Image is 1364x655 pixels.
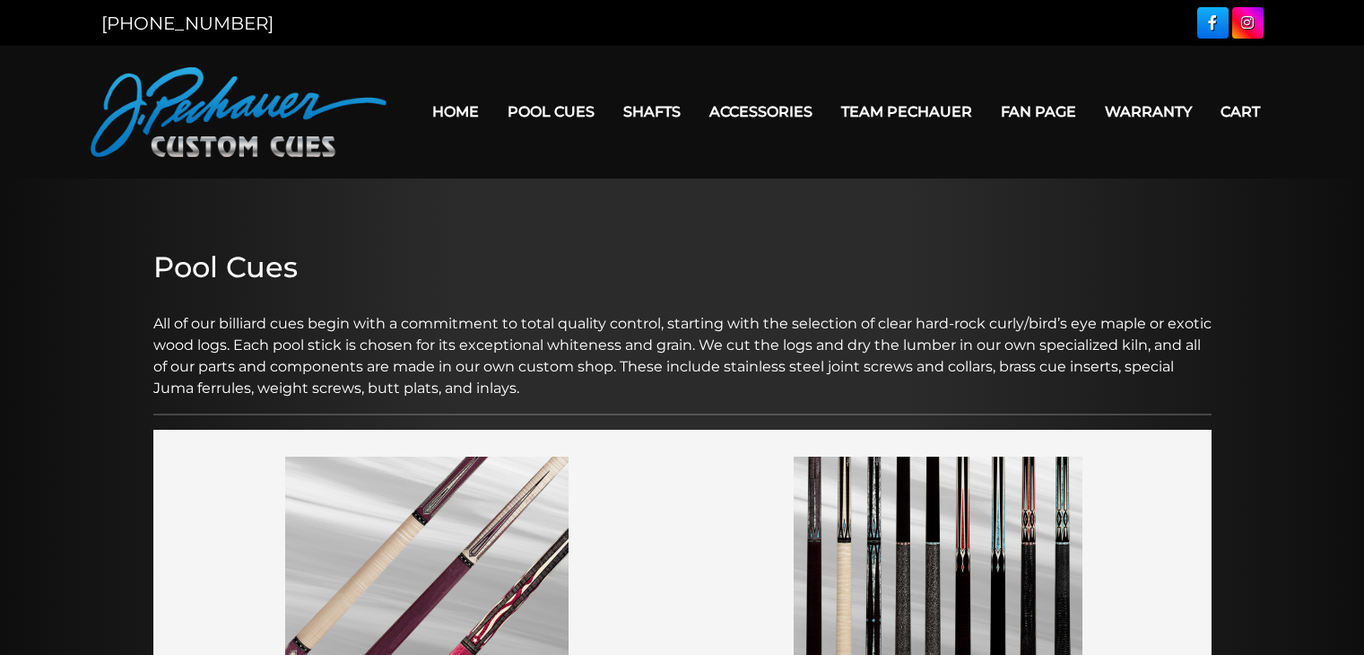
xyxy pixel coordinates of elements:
[153,292,1212,399] p: All of our billiard cues begin with a commitment to total quality control, starting with the sele...
[418,89,493,135] a: Home
[91,67,387,157] img: Pechauer Custom Cues
[1206,89,1274,135] a: Cart
[827,89,986,135] a: Team Pechauer
[153,250,1212,284] h2: Pool Cues
[695,89,827,135] a: Accessories
[493,89,609,135] a: Pool Cues
[1090,89,1206,135] a: Warranty
[609,89,695,135] a: Shafts
[101,13,274,34] a: [PHONE_NUMBER]
[986,89,1090,135] a: Fan Page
